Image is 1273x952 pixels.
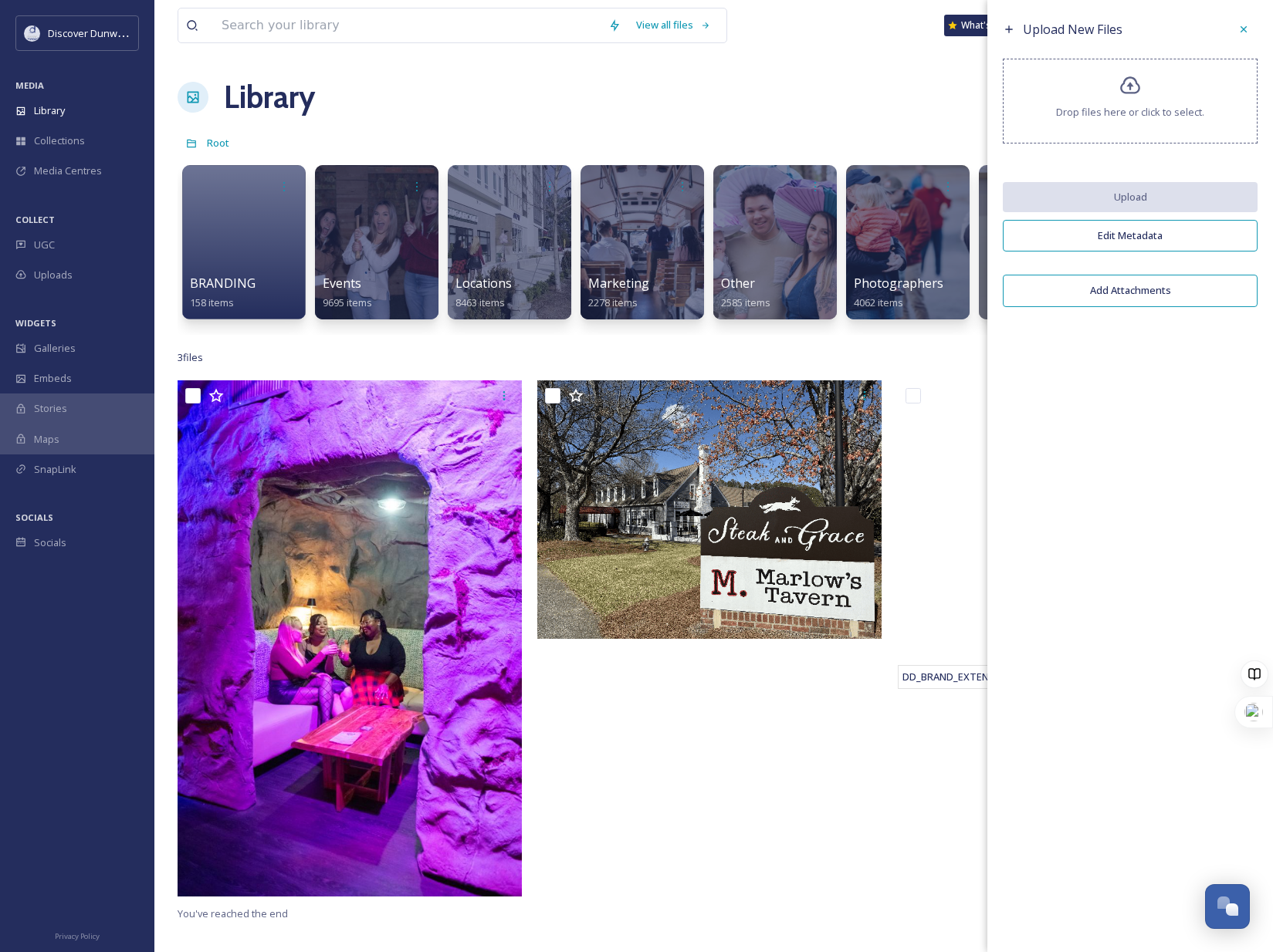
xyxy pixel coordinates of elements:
a: Root [207,133,229,152]
span: Drop files here or click to select. [1056,105,1204,120]
span: BRANDING [190,275,256,292]
span: Events [323,275,361,292]
span: COLLECT [15,214,55,225]
span: 11322 items [987,295,1041,309]
span: Uploads [34,268,73,282]
img: HighStreet-166.jpg [178,380,522,896]
span: UGC [34,238,55,252]
span: Collections [34,133,85,148]
input: Search your library [214,8,601,42]
span: Photographers [854,275,943,292]
span: SnapLink [34,462,76,477]
button: Upload [1003,182,1258,212]
span: Upload New Files [1023,21,1122,38]
a: Photographers4062 items [854,276,943,309]
img: 696246f7-25b9-4a35-beec-0db6f57a4831.png [25,25,40,41]
span: You've reached the end [178,906,288,920]
button: Add Attachments [1003,275,1258,306]
img: IMG_0714.png [537,380,882,639]
button: Open Chat [1205,884,1250,929]
span: MEDIA [15,79,44,91]
span: Discover Dunwoody [48,25,141,40]
span: Socials [34,535,66,550]
a: Events9695 items [323,276,372,309]
span: Marketing [588,275,649,292]
span: Stories [34,401,67,416]
span: 8463 items [455,295,505,309]
span: 9695 items [323,295,372,309]
span: 4062 items [854,295,903,309]
a: What's New [944,15,1021,36]
a: View all files [628,10,719,40]
span: SOCIALS [15,511,53,523]
span: DD_BRAND_EXTENSION_GUIDE one sheeter final (1).pdf [902,670,1161,684]
span: Privacy Policy [55,931,100,941]
a: Privacy Policy [55,926,100,944]
span: 3 file s [178,350,203,365]
a: Marketing2278 items [588,276,649,309]
span: Locations [455,275,512,292]
a: Other2585 items [721,276,770,309]
span: Maps [34,432,59,447]
button: Edit Metadata [1003,220,1258,252]
span: 158 items [190,295,234,309]
a: Restaurants11322 items [987,276,1058,309]
span: Restaurants [987,275,1058,292]
span: Media Centres [34,164,102,178]
span: 2585 items [721,295,770,309]
span: Root [207,136,229,150]
span: Embeds [34,371,72,386]
span: Galleries [34,341,76,356]
span: Other [721,275,755,292]
span: 2278 items [588,295,638,309]
a: BRANDING158 items [190,276,256,309]
a: Locations8463 items [455,276,512,309]
a: Library [224,74,315,120]
span: WIDGETS [15,317,56,329]
span: Library [34,103,65,118]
